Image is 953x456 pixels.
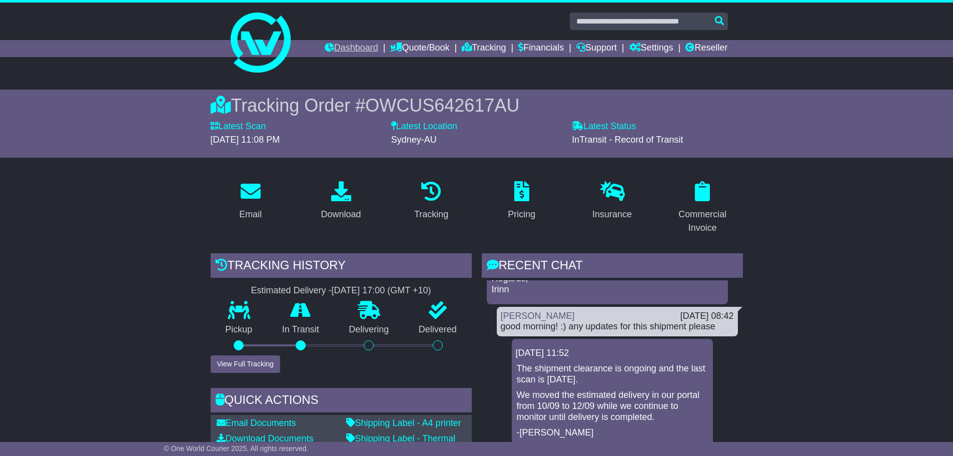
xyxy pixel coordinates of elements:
p: In Transit [267,324,334,335]
span: Sydney-AU [391,135,437,145]
a: Support [576,40,617,57]
div: Email [239,208,262,221]
div: Estimated Delivery - [211,285,472,296]
div: Download [321,208,361,221]
div: Insurance [592,208,632,221]
a: Financials [518,40,564,57]
div: RECENT CHAT [482,253,743,280]
div: Quick Actions [211,388,472,415]
p: We moved the estimated delivery in our portal from 10/09 to 12/09 while we continue to monitor un... [517,390,708,422]
a: Settings [629,40,673,57]
div: [DATE] 11:52 [516,348,709,359]
a: Download Documents [217,433,314,443]
span: InTransit - Record of Transit [572,135,683,145]
a: Insurance [586,178,638,225]
div: [DATE] 17:00 (GMT +10) [332,285,431,296]
span: [DATE] 11:08 PM [211,135,280,145]
div: Tracking Order # [211,95,743,116]
a: [PERSON_NAME] [501,311,575,321]
span: © One World Courier 2025. All rights reserved. [164,444,309,452]
a: Tracking [408,178,455,225]
a: Quote/Book [390,40,449,57]
a: Pricing [501,178,542,225]
a: Reseller [685,40,727,57]
div: Commercial Invoice [669,208,736,235]
p: Regards, Irinn [492,273,723,295]
span: OWCUS642617AU [365,95,519,116]
a: Download [314,178,367,225]
a: Tracking [462,40,506,57]
div: Tracking history [211,253,472,280]
a: Commercial Invoice [662,178,743,238]
a: Dashboard [325,40,378,57]
label: Latest Scan [211,121,266,132]
button: View Full Tracking [211,355,280,373]
p: Pickup [211,324,268,335]
div: [DATE] 08:42 [680,311,734,322]
p: The shipment clearance is ongoing and the last scan is [DATE]. [517,363,708,385]
label: Latest Location [391,121,457,132]
div: Pricing [508,208,535,221]
a: Email [233,178,268,225]
a: Shipping Label - Thermal printer [346,433,456,454]
p: Delivered [404,324,472,335]
a: Shipping Label - A4 printer [346,418,461,428]
a: Email Documents [217,418,296,428]
label: Latest Status [572,121,636,132]
p: Delivering [334,324,404,335]
p: -[PERSON_NAME] [517,427,708,438]
div: good morning! :) any updates for this shipment please [501,321,734,332]
div: Tracking [414,208,448,221]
